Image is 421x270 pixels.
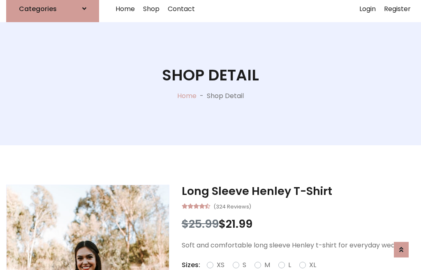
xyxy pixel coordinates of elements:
[217,260,224,270] label: XS
[264,260,270,270] label: M
[197,91,207,101] p: -
[288,260,291,270] label: L
[182,185,415,198] h3: Long Sleeve Henley T-Shirt
[243,260,246,270] label: S
[177,91,197,101] a: Home
[162,66,259,85] h1: Shop Detail
[182,240,415,250] p: Soft and comfortable long sleeve Henley t-shirt for everyday wear.
[19,5,57,13] h6: Categories
[207,91,244,101] p: Shop Detail
[182,260,200,270] p: Sizes:
[309,260,316,270] label: XL
[213,201,251,211] small: (324 Reviews)
[182,217,415,231] h3: $
[226,216,252,231] span: 21.99
[182,216,219,231] span: $25.99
